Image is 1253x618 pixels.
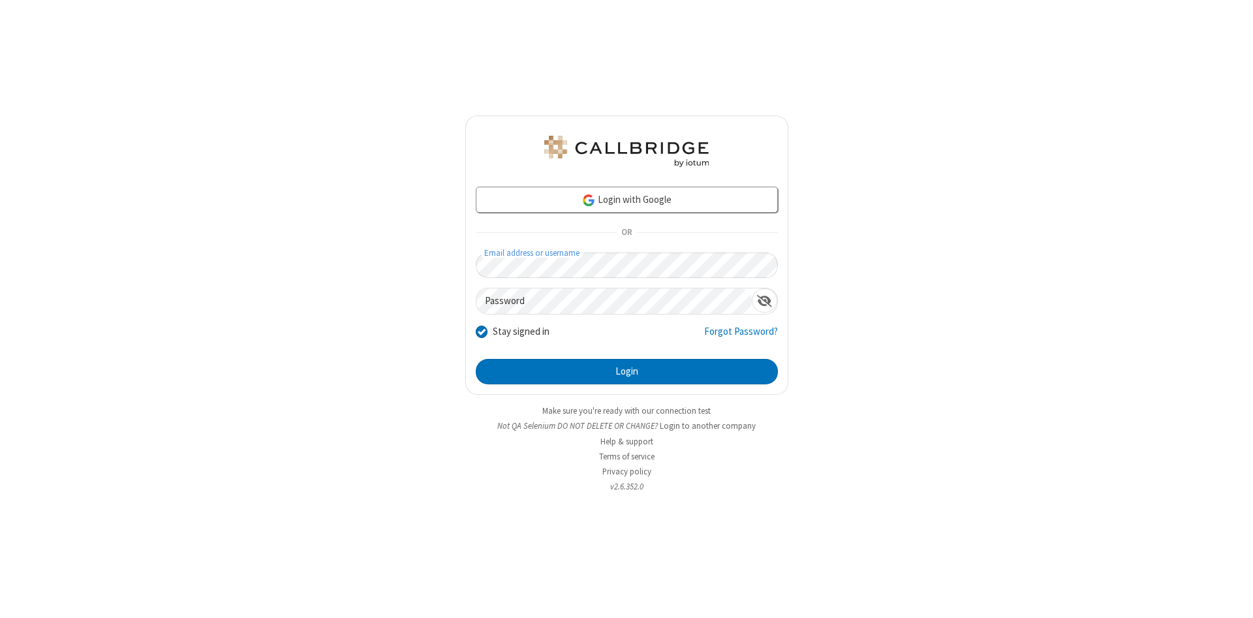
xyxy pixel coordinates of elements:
input: Email address or username [476,253,778,278]
li: Not QA Selenium DO NOT DELETE OR CHANGE? [465,420,788,432]
button: Login [476,359,778,385]
a: Terms of service [599,451,655,462]
iframe: Chat [1220,584,1243,609]
a: Login with Google [476,187,778,213]
a: Help & support [600,436,653,447]
img: QA Selenium DO NOT DELETE OR CHANGE [542,136,711,167]
span: OR [616,224,637,242]
li: v2.6.352.0 [465,480,788,493]
label: Stay signed in [493,324,549,339]
a: Make sure you're ready with our connection test [542,405,711,416]
a: Forgot Password? [704,324,778,349]
button: Login to another company [660,420,756,432]
img: google-icon.png [581,193,596,208]
a: Privacy policy [602,466,651,477]
div: Show password [752,288,777,313]
input: Password [476,288,752,314]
